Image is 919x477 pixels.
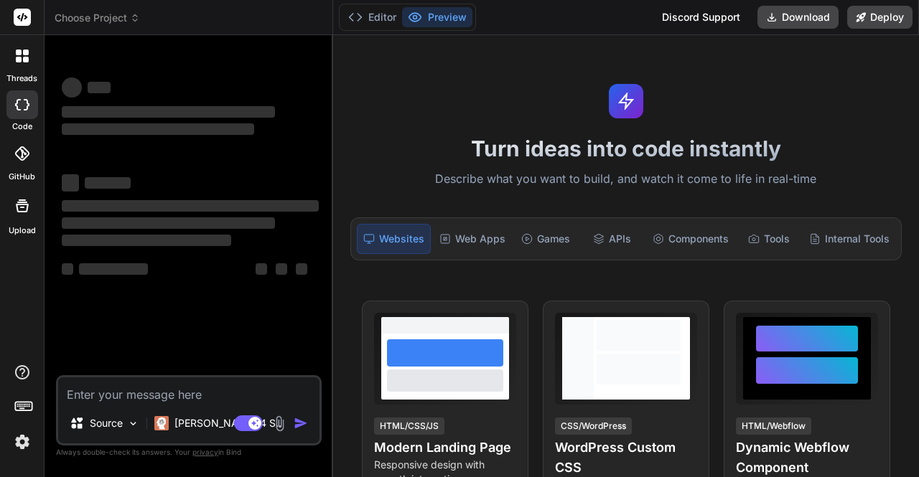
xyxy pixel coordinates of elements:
[192,448,218,456] span: privacy
[56,445,322,459] p: Always double-check its answers. Your in Bind
[847,6,913,29] button: Deploy
[357,224,431,254] div: Websites
[342,136,910,161] h1: Turn ideas into code instantly
[62,263,73,275] span: ‌
[580,224,643,254] div: APIs
[90,416,123,430] p: Source
[294,416,308,430] img: icon
[127,417,139,430] img: Pick Models
[62,106,275,118] span: ‌
[9,171,35,183] label: GitHub
[12,121,32,133] label: code
[803,224,895,254] div: Internal Tools
[85,177,131,189] span: ‌
[62,235,231,246] span: ‌
[736,417,811,435] div: HTML/Webflow
[62,174,79,192] span: ‌
[88,82,111,93] span: ‌
[653,6,749,29] div: Discord Support
[647,224,734,254] div: Components
[62,200,319,212] span: ‌
[154,416,169,430] img: Claude 4 Sonnet
[174,416,281,430] p: [PERSON_NAME] 4 S..
[342,7,402,27] button: Editor
[374,438,516,458] h4: Modern Landing Page
[757,6,839,29] button: Download
[62,217,275,229] span: ‌
[402,7,472,27] button: Preview
[342,170,910,189] p: Describe what you want to build, and watch it come to life in real-time
[55,11,140,25] span: Choose Project
[62,123,254,135] span: ‌
[10,430,34,454] img: settings
[6,72,37,85] label: threads
[374,417,444,435] div: HTML/CSS/JS
[276,263,287,275] span: ‌
[79,263,148,275] span: ‌
[256,263,267,275] span: ‌
[62,77,82,98] span: ‌
[9,225,36,237] label: Upload
[434,224,511,254] div: Web Apps
[271,415,288,432] img: attachment
[296,263,307,275] span: ‌
[555,417,632,435] div: CSS/WordPress
[514,224,577,254] div: Games
[737,224,801,254] div: Tools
